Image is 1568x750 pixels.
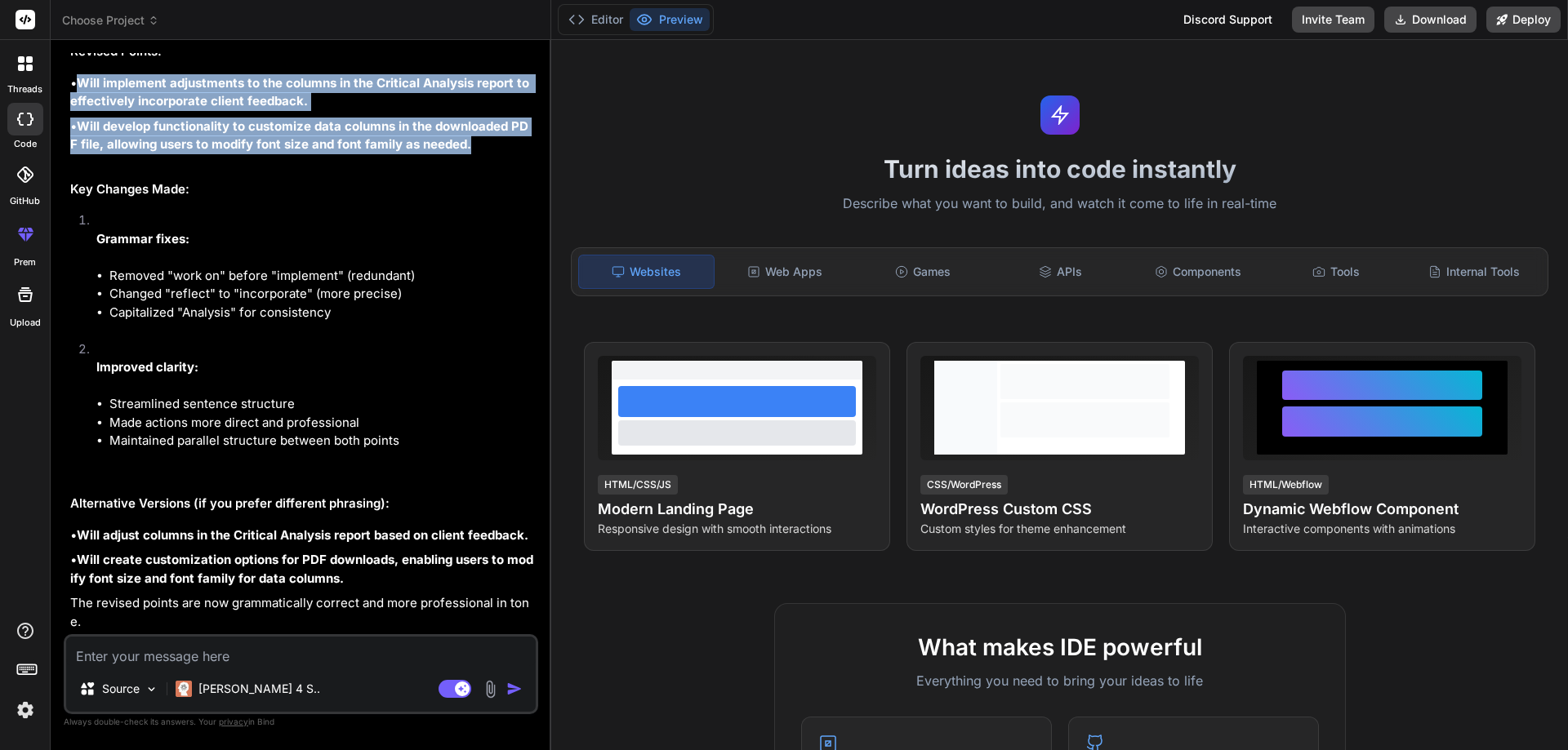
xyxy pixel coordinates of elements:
img: Pick Models [145,682,158,696]
strong: Will implement adjustments to the columns in the Critical Analysis report to effectively incorpor... [70,75,532,109]
strong: Will adjust columns in the Critical Analysis report based on client feedback. [77,527,528,543]
h2: Key Changes Made: [70,180,535,199]
li: Removed "work on" before "implement" (redundant) [109,267,535,286]
div: Components [1131,255,1266,289]
li: Changed "reflect" to "incorporate" (more precise) [109,285,535,304]
li: Streamlined sentence structure [109,395,535,414]
h2: What makes IDE powerful [801,630,1319,664]
strong: Will develop functionality to customize data columns in the downloaded PDF file, allowing users t... [70,118,528,153]
span: privacy [219,717,248,726]
div: CSS/WordPress [920,475,1008,495]
img: Claude 4 Sonnet [176,681,192,697]
h4: WordPress Custom CSS [920,498,1199,521]
label: Upload [10,316,41,330]
p: Interactive components with animations [1243,521,1521,537]
div: Websites [578,255,715,289]
button: Download [1384,7,1477,33]
p: • [70,118,535,154]
img: settings [11,696,39,724]
li: Maintained parallel structure between both points [109,432,535,450]
button: Deploy [1486,7,1561,33]
h4: Dynamic Webflow Component [1243,498,1521,521]
p: Custom styles for theme enhancement [920,521,1199,537]
p: Source [102,681,140,697]
p: Everything you need to bring your ideas to life [801,671,1319,690]
button: Preview [630,8,710,31]
strong: Will create customization options for PDF downloads, enabling users to modify font size and font ... [70,552,533,586]
p: [PERSON_NAME] 4 S.. [198,681,320,697]
img: attachment [481,680,500,699]
div: Internal Tools [1406,255,1541,289]
p: Responsive design with smooth interactions [598,521,876,537]
div: APIs [993,255,1128,289]
div: Discord Support [1174,7,1282,33]
p: • [70,74,535,111]
h1: Turn ideas into code instantly [561,154,1558,184]
label: GitHub [10,194,40,208]
label: code [14,137,37,151]
p: The revised points are now grammatically correct and more professional in tone. [70,594,535,631]
div: HTML/Webflow [1243,475,1329,495]
li: Capitalized "Analysis" for consistency [109,304,535,322]
button: Editor [562,8,630,31]
img: icon [506,681,523,697]
p: Describe what you want to build, and watch it come to life in real-time [561,193,1558,215]
h4: Modern Landing Page [598,498,876,521]
h2: Alternative Versions (if you prefer different phrasing): [70,495,535,513]
button: Invite Team [1292,7,1374,33]
p: • [70,551,535,588]
label: prem [14,255,36,269]
div: Web Apps [718,255,853,289]
div: Tools [1269,255,1404,289]
strong: Improved clarity: [96,359,198,375]
div: Games [856,255,991,289]
div: HTML/CSS/JS [598,475,678,495]
p: • [70,526,535,545]
strong: Grammar fixes: [96,231,189,246]
span: Choose Project [62,12,159,29]
p: Always double-check its answers. Your in Bind [64,714,538,730]
li: Made actions more direct and professional [109,414,535,433]
label: threads [7,82,42,96]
